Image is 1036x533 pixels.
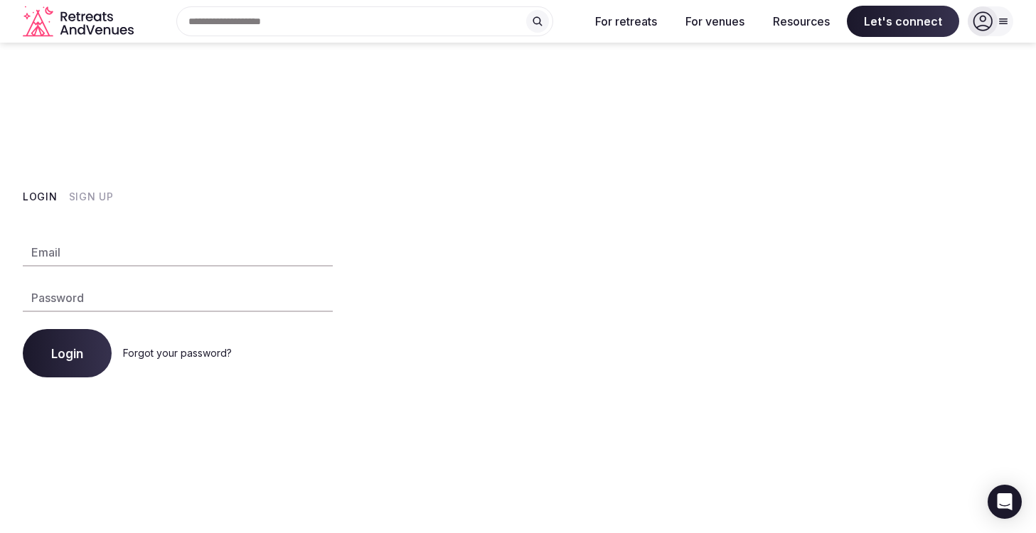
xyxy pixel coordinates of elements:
a: Visit the homepage [23,6,137,38]
button: For venues [674,6,756,37]
a: Forgot your password? [123,347,232,359]
button: Sign Up [69,190,114,204]
span: Login [51,346,83,360]
button: Login [23,329,112,377]
img: My Account Background [356,43,1036,524]
button: For retreats [584,6,668,37]
div: Open Intercom Messenger [988,485,1022,519]
svg: Retreats and Venues company logo [23,6,137,38]
button: Login [23,190,58,204]
button: Resources [762,6,841,37]
span: Let's connect [847,6,959,37]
